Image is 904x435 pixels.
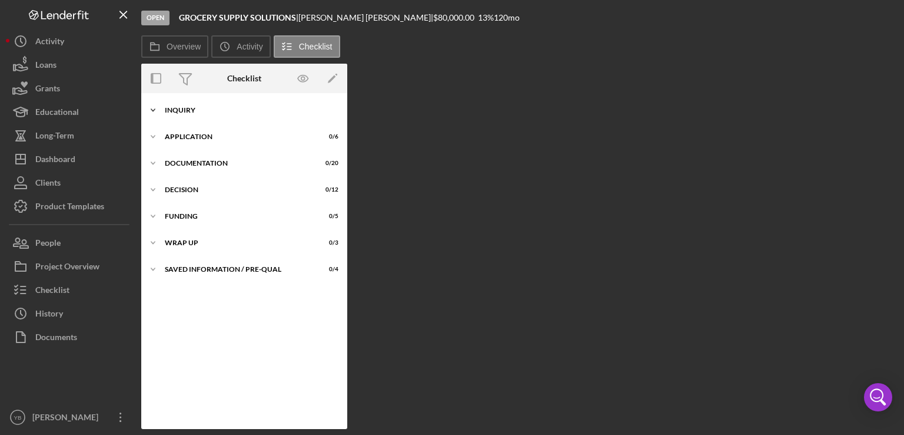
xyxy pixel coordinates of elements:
div: $80,000.00 [433,13,478,22]
div: Decision [165,186,309,193]
div: Application [165,133,309,140]
button: Educational [6,100,135,124]
div: Documents [35,325,77,352]
button: Activity [211,35,270,58]
div: Project Overview [35,255,99,281]
div: Clients [35,171,61,197]
div: Dashboard [35,147,75,174]
button: Loans [6,53,135,77]
b: GROCERY SUPPLY SOLUTIONS [179,12,296,22]
div: Product Templates [35,195,104,221]
div: Grants [35,77,60,103]
label: Activity [237,42,262,51]
div: History [35,302,63,328]
div: 0 / 5 [317,213,338,220]
button: YB[PERSON_NAME] [6,406,135,429]
div: Open [141,11,169,25]
button: People [6,231,135,255]
div: 0 / 3 [317,239,338,246]
div: 13 % [478,13,494,22]
div: 0 / 4 [317,266,338,273]
button: Documents [6,325,135,349]
div: Documentation [165,160,309,167]
div: Long-Term [35,124,74,150]
div: Activity [35,29,64,56]
button: Clients [6,171,135,195]
button: Activity [6,29,135,53]
div: Educational [35,100,79,127]
button: Checklist [6,278,135,302]
button: Overview [141,35,208,58]
div: Wrap up [165,239,309,246]
div: 0 / 20 [317,160,338,167]
div: People [35,231,61,258]
button: Product Templates [6,195,135,218]
text: YB [14,414,22,421]
label: Checklist [299,42,333,51]
div: 0 / 12 [317,186,338,193]
div: [PERSON_NAME] [29,406,106,432]
div: Saved Information / Pre-Qual [165,266,309,273]
button: Checklist [274,35,340,58]
div: 120 mo [494,13,520,22]
div: Inquiry [165,107,333,114]
div: [PERSON_NAME] [PERSON_NAME] | [298,13,433,22]
button: Dashboard [6,147,135,171]
button: Project Overview [6,255,135,278]
div: | [179,13,298,22]
button: Grants [6,77,135,100]
label: Overview [167,42,201,51]
div: Checklist [227,74,261,83]
div: Checklist [35,278,69,305]
div: Open Intercom Messenger [864,383,892,411]
div: Funding [165,213,309,220]
button: Long-Term [6,124,135,147]
div: Loans [35,53,56,80]
button: History [6,302,135,325]
div: 0 / 6 [317,133,338,140]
